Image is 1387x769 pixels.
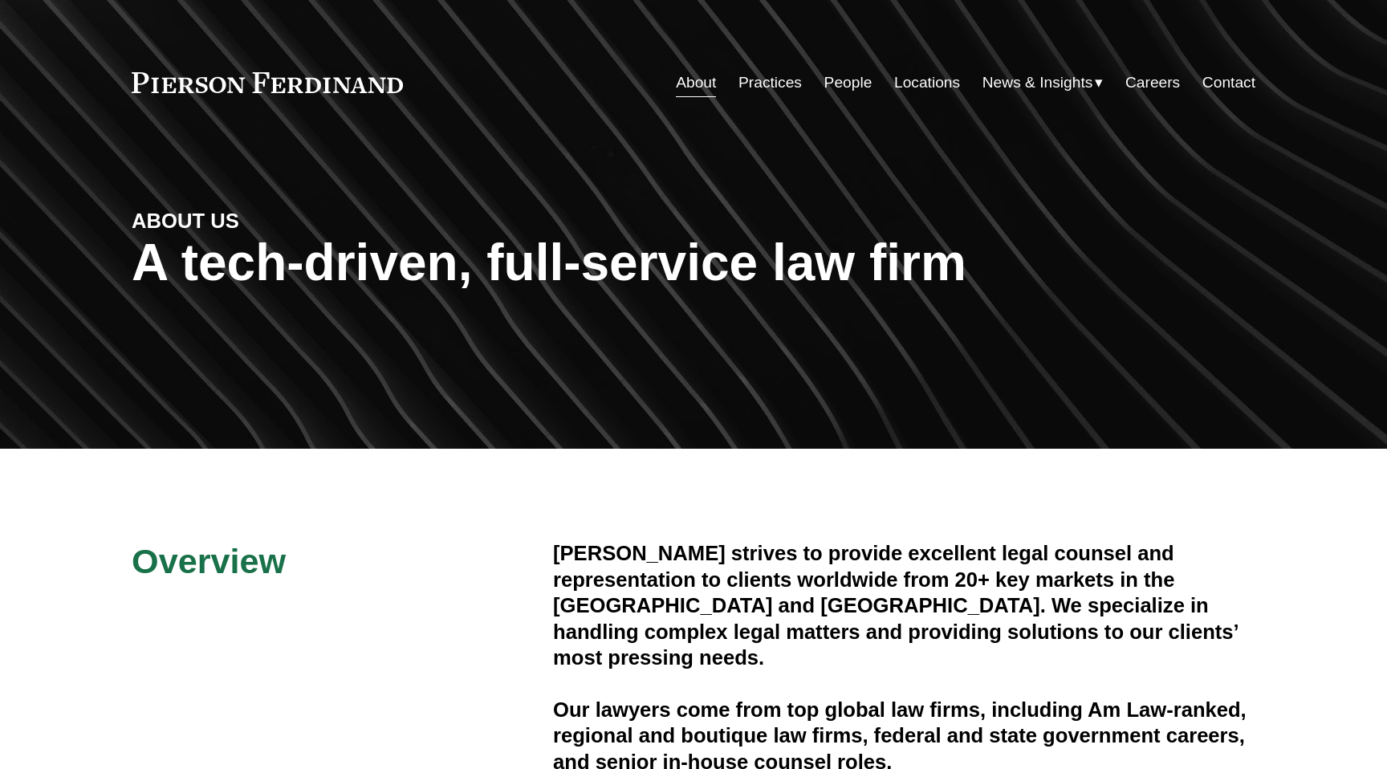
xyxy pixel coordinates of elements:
[676,67,716,98] a: About
[982,67,1104,98] a: folder dropdown
[1202,67,1255,98] a: Contact
[894,67,960,98] a: Locations
[824,67,872,98] a: People
[553,540,1255,670] h4: [PERSON_NAME] strives to provide excellent legal counsel and representation to clients worldwide ...
[132,234,1255,292] h1: A tech-driven, full-service law firm
[1125,67,1180,98] a: Careers
[982,69,1093,97] span: News & Insights
[132,542,286,580] span: Overview
[738,67,802,98] a: Practices
[132,210,239,232] strong: ABOUT US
